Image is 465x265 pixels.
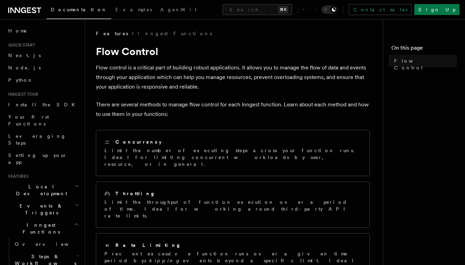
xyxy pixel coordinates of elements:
a: Setting up your app [5,149,80,168]
span: Inngest Functions [5,222,74,235]
a: ThrottlingLimit the throughput of function execution over a period of time. Ideal for working aro... [96,182,370,228]
button: Inngest Functions [5,219,80,238]
p: Limit the throughput of function execution over a period of time. Ideal for working around third-... [104,199,361,219]
h2: Rate Limiting [115,242,181,249]
span: Python [8,77,33,83]
a: Install the SDK [5,98,80,111]
h2: Concurrency [115,138,162,145]
a: Node.js [5,62,80,74]
span: Node.js [8,65,41,70]
span: Home [8,27,27,34]
a: Your first Functions [5,111,80,130]
button: Search...⌘K [223,4,292,15]
span: Your first Functions [8,114,49,127]
span: Next.js [8,53,41,58]
span: Events & Triggers [5,202,75,216]
p: There are several methods to manage flow control for each Inngest function. Learn about each meth... [96,100,370,119]
button: Toggle dark mode [322,5,338,14]
span: Features [96,30,128,37]
a: Inngest Functions [138,30,212,37]
span: Documentation [51,7,107,12]
h2: Throttling [115,190,155,197]
span: Leveraging Steps [8,133,66,146]
a: ConcurrencyLimit the number of executing steps across your function runs. Ideal for limiting conc... [96,130,370,176]
a: Next.js [5,49,80,62]
span: Features [5,174,28,179]
span: AgentKit [160,7,197,12]
p: Flow control is a critical part of building robust applications. It allows you to manage the flow... [96,63,370,92]
a: Python [5,74,80,86]
a: Home [5,25,80,37]
h1: Flow Control [96,45,370,57]
span: Inngest tour [5,92,38,97]
em: skipping [144,258,183,263]
span: Install the SDK [8,102,79,107]
kbd: ⌘K [278,6,288,13]
a: Flow Control [391,55,457,74]
span: Local Development [5,183,75,197]
span: Overview [15,241,85,247]
a: Sign Up [414,4,460,15]
a: Contact sales [349,4,412,15]
p: Limit the number of executing steps across your function runs. Ideal for limiting concurrent work... [104,147,361,168]
a: Examples [111,2,156,18]
span: Setting up your app [8,153,67,165]
button: Local Development [5,181,80,200]
h4: On this page [391,44,457,55]
a: Documentation [47,2,111,19]
span: Examples [115,7,152,12]
a: Overview [12,238,80,250]
button: Events & Triggers [5,200,80,219]
span: Flow Control [394,57,457,71]
span: Quick start [5,42,35,48]
a: Leveraging Steps [5,130,80,149]
a: AgentKit [156,2,201,18]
